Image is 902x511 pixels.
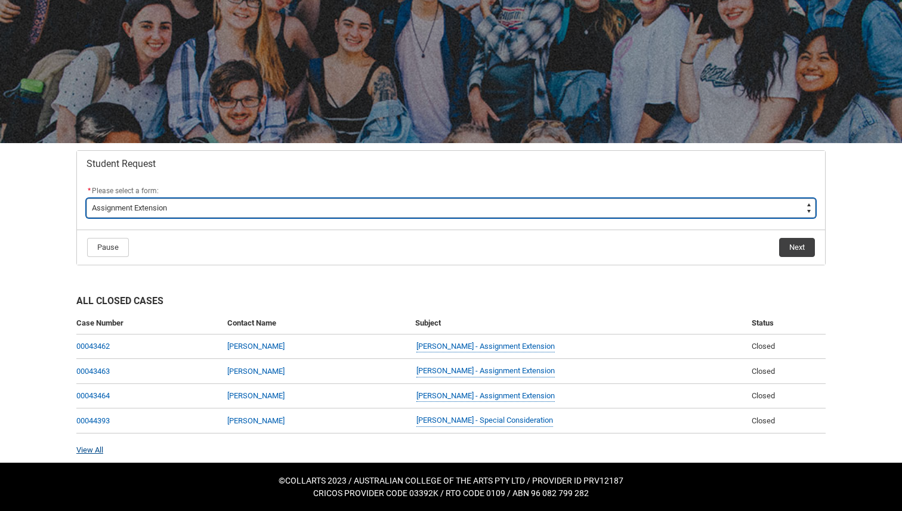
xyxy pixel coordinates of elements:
th: Contact Name [223,312,410,335]
a: 00043464 [76,391,110,400]
a: 00044393 [76,416,110,425]
a: [PERSON_NAME] - Assignment Extension [416,340,555,353]
span: Closed [752,342,775,351]
a: [PERSON_NAME] [227,391,285,400]
a: [PERSON_NAME] [227,342,285,351]
th: Case Number [76,312,223,335]
th: Status [747,312,826,335]
span: Please select a form: [92,187,159,195]
span: Closed [752,391,775,400]
a: View All Cases [76,445,103,454]
a: [PERSON_NAME] - Special Consideration [416,414,553,427]
span: Student Request [87,158,156,170]
a: [PERSON_NAME] - Assignment Extension [416,365,555,377]
span: Closed [752,367,775,376]
a: [PERSON_NAME] [227,367,285,376]
h2: All Closed Cases [76,294,826,312]
a: [PERSON_NAME] - Assignment Extension [416,390,555,402]
button: Pause [87,238,129,257]
span: Closed [752,416,775,425]
button: Next [779,238,815,257]
article: Redu_Student_Request flow [76,150,826,265]
a: 00043463 [76,367,110,376]
a: [PERSON_NAME] [227,416,285,425]
abbr: required [88,187,91,195]
th: Subject [410,312,746,335]
a: 00043462 [76,342,110,351]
